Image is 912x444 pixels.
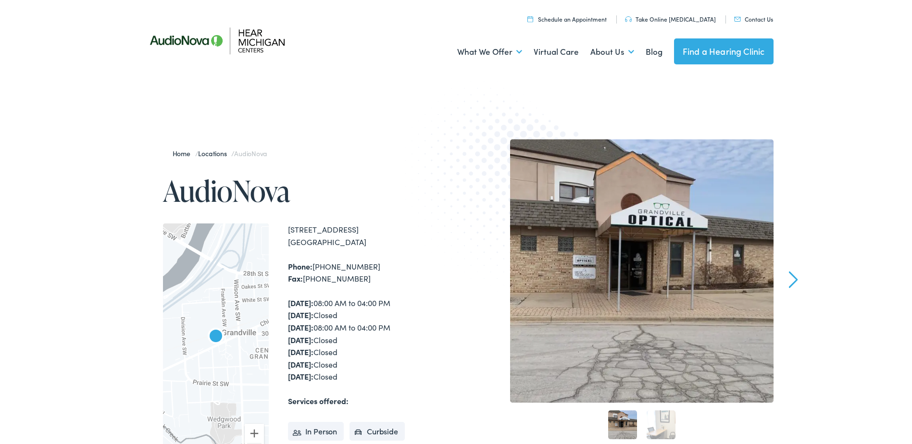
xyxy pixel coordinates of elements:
[734,17,741,22] img: utility icon
[204,326,227,349] div: AudioNova
[534,34,579,70] a: Virtual Care
[163,175,456,207] h1: AudioNova
[527,15,607,23] a: Schedule an Appointment
[288,422,344,441] li: In Person
[288,297,313,308] strong: [DATE]:
[288,223,456,248] div: [STREET_ADDRESS] [GEOGRAPHIC_DATA]
[590,34,634,70] a: About Us
[173,148,195,158] a: Home
[646,34,662,70] a: Blog
[288,297,456,383] div: 08:00 AM to 04:00 PM Closed 08:00 AM to 04:00 PM Closed Closed Closed Closed
[734,15,773,23] a: Contact Us
[288,359,313,370] strong: [DATE]:
[625,15,716,23] a: Take Online [MEDICAL_DATA]
[245,424,264,443] button: Zoom in
[288,395,349,406] strong: Services offered:
[457,34,522,70] a: What We Offer
[288,346,313,357] strong: [DATE]:
[625,16,632,22] img: utility icon
[288,261,312,271] strong: Phone:
[288,334,313,345] strong: [DATE]:
[173,148,267,158] span: / /
[288,309,313,320] strong: [DATE]:
[288,371,313,382] strong: [DATE]:
[288,273,303,284] strong: Fax:
[350,422,405,441] li: Curbside
[674,38,774,64] a: Find a Hearing Clinic
[527,16,533,22] img: utility icon
[608,410,637,439] a: 1
[288,260,456,285] div: [PHONE_NUMBER] [PHONE_NUMBER]
[198,148,231,158] a: Locations
[288,322,313,333] strong: [DATE]:
[788,271,798,288] a: Next
[234,148,267,158] span: AudioNova
[647,410,675,439] a: 2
